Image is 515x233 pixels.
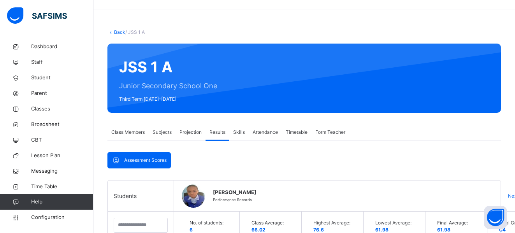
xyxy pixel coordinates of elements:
span: Configuration [31,214,93,221]
span: Lowest Average: [375,219,417,226]
span: Staff [31,58,93,66]
a: Back [114,29,125,35]
span: Lesson Plan [31,152,93,159]
span: 61.98 [375,227,388,233]
img: safsims [7,7,67,24]
span: Dashboard [31,43,93,51]
span: Attendance [253,129,278,136]
button: Open asap [484,206,507,229]
span: Third Term [DATE]-[DATE] [119,96,217,103]
span: 61.98 [437,227,450,233]
img: TZL_20_004.png [182,184,205,208]
span: / JSS 1 A [125,29,145,35]
span: CBT [31,136,93,144]
span: Students [114,192,137,200]
span: Assessment Scores [124,157,167,164]
span: Form Teacher [315,129,345,136]
span: Messaging [31,167,93,175]
span: No. of students: [190,219,232,226]
span: Class Members [111,129,145,136]
span: Class Average: [251,219,294,226]
span: 66.02 [251,227,265,233]
span: Subjects [153,129,172,136]
span: Skills [233,129,245,136]
span: Projection [179,129,202,136]
span: Highest Average: [313,219,355,226]
span: Broadsheet [31,121,93,128]
span: Timetable [286,129,308,136]
span: C4 [499,227,506,233]
span: Parent [31,89,93,97]
span: [PERSON_NAME] [213,189,494,196]
span: Help [31,198,93,206]
span: Time Table [31,183,93,191]
span: Results [209,129,225,136]
span: 6 [190,227,193,233]
span: Final Average: [437,219,479,226]
span: 76.6 [313,227,324,233]
span: Classes [31,105,93,113]
span: Performance Records [213,198,252,202]
span: Student [31,74,93,82]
